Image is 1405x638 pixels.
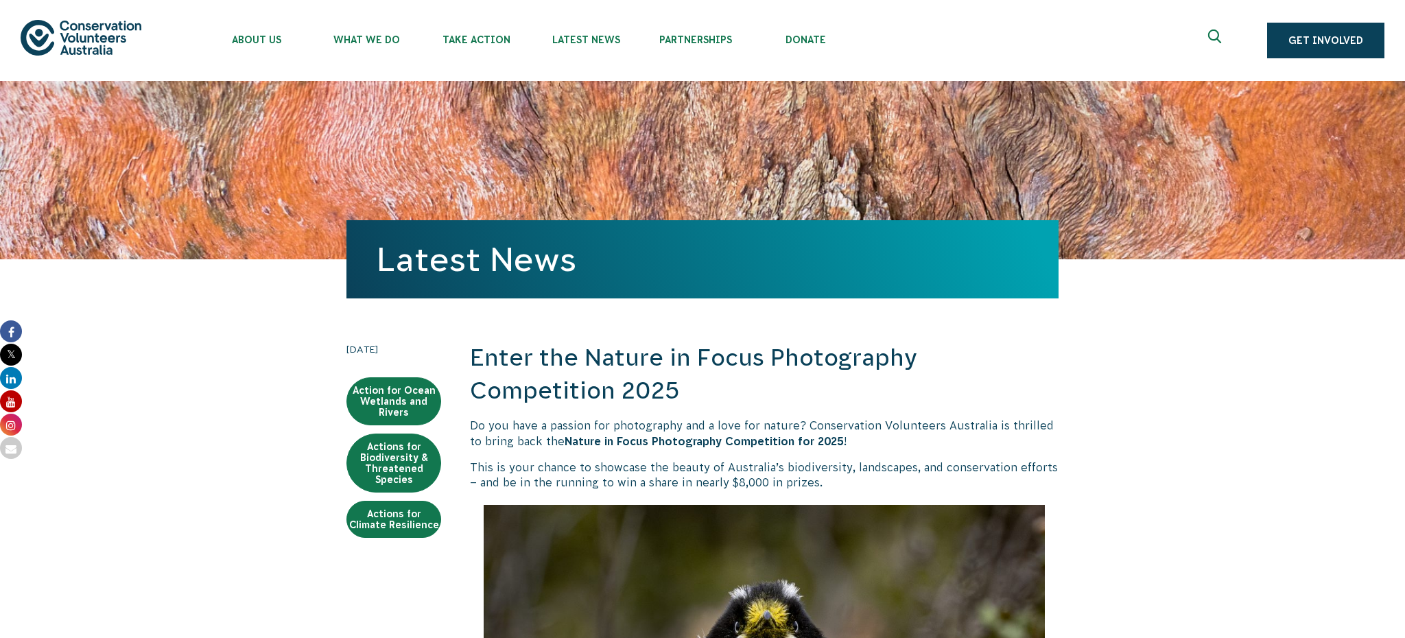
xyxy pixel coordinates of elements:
span: Donate [751,34,860,45]
span: Take Action [421,34,531,45]
a: Actions for Climate Resilience [346,501,441,538]
span: What We Do [311,34,421,45]
h2: Enter the Nature in Focus Photography Competition 2025 [470,342,1059,407]
time: [DATE] [346,342,441,357]
span: Expand search box [1208,29,1225,51]
a: Actions for Biodiversity & Threatened Species [346,434,441,493]
span: Partnerships [641,34,751,45]
span: Latest News [531,34,641,45]
img: logo.svg [21,20,141,55]
a: Get Involved [1267,23,1384,58]
p: Do you have a passion for photography and a love for nature? Conservation Volunteers Australia is... [470,418,1059,449]
span: About Us [202,34,311,45]
p: This is your chance to showcase the beauty of Australia’s biodiversity, landscapes, and conservat... [470,460,1059,491]
a: Action for Ocean Wetlands and Rivers [346,377,441,425]
button: Expand search box Close search box [1200,24,1233,57]
a: Latest News [377,241,576,278]
strong: Nature in Focus Photography Competition for 2025 [565,435,844,447]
